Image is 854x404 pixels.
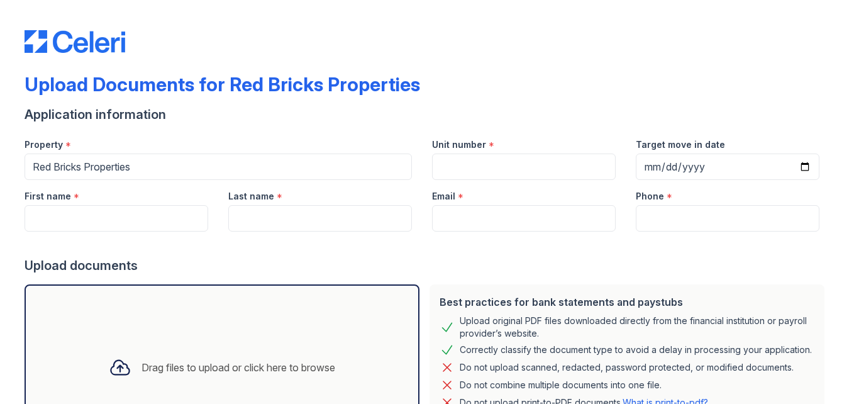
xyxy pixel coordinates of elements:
div: Upload Documents for Red Bricks Properties [25,73,420,96]
div: Do not upload scanned, redacted, password protected, or modified documents. [460,360,794,375]
label: Last name [228,190,274,203]
label: Target move in date [636,138,725,151]
div: Best practices for bank statements and paystubs [440,295,814,310]
div: Do not combine multiple documents into one file. [460,378,662,393]
label: Unit number [432,138,486,151]
label: Property [25,138,63,151]
div: Upload documents [25,257,829,274]
label: Phone [636,190,664,203]
img: CE_Logo_Blue-a8612792a0a2168367f1c8372b55b34899dd931a85d93a1a3d3e32e68fde9ad4.png [25,30,125,53]
div: Application information [25,106,829,123]
label: First name [25,190,71,203]
label: Email [432,190,455,203]
div: Drag files to upload or click here to browse [141,360,335,375]
div: Correctly classify the document type to avoid a delay in processing your application. [460,342,812,357]
div: Upload original PDF files downloaded directly from the financial institution or payroll provider’... [460,315,814,340]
